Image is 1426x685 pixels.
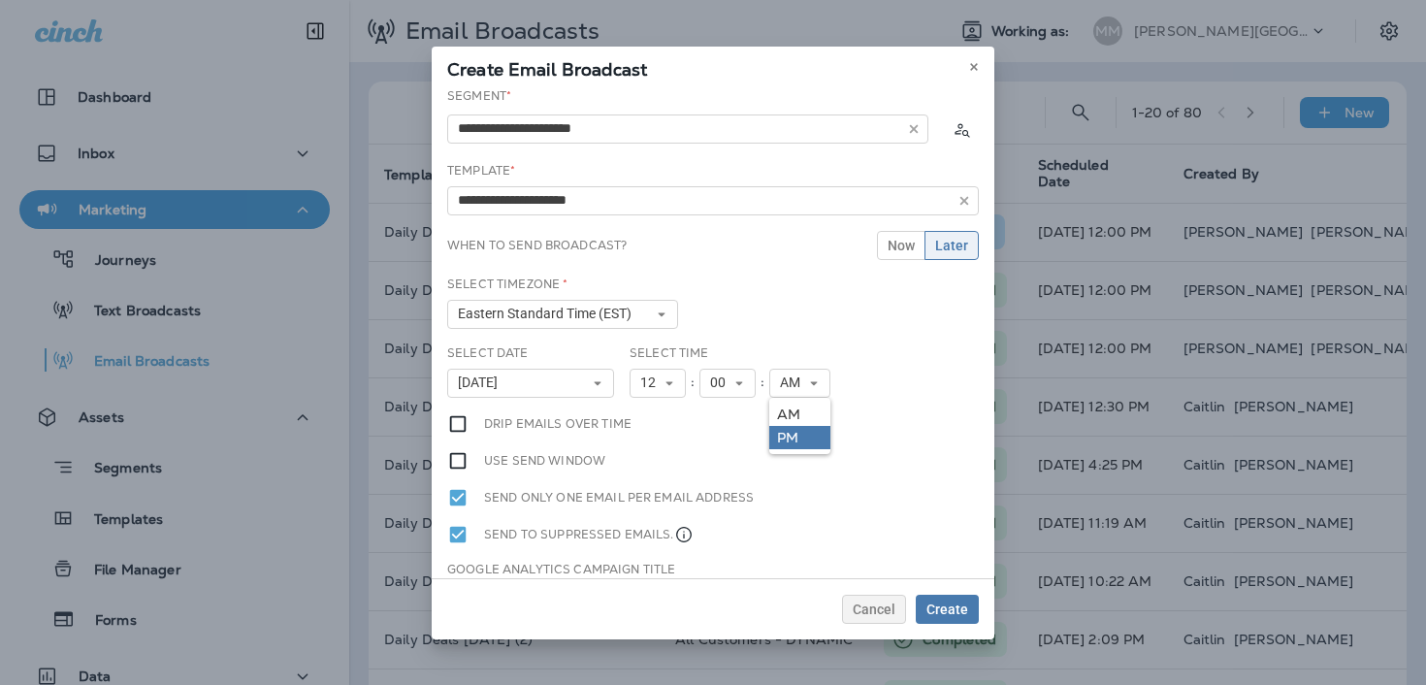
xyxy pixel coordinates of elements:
button: Later [924,231,979,260]
a: AM [769,403,830,426]
label: Segment [447,88,511,104]
label: Send only one email per email address [484,487,754,508]
label: Select Date [447,345,529,361]
span: AM [780,375,808,391]
button: Create [916,595,979,624]
span: Eastern Standard Time (EST) [458,306,639,322]
button: Eastern Standard Time (EST) [447,300,678,329]
span: Later [935,239,968,252]
label: Google Analytics Campaign Title [447,562,675,577]
span: Create [926,603,968,616]
button: 12 [630,369,686,398]
button: AM [769,369,830,398]
div: : [756,369,769,398]
div: : [686,369,699,398]
div: Create Email Broadcast [432,47,994,87]
label: Send to suppressed emails. [484,524,694,545]
a: PM [769,426,830,449]
label: Select Time [630,345,709,361]
span: [DATE] [458,375,505,391]
button: Now [877,231,925,260]
button: 00 [699,369,756,398]
button: [DATE] [447,369,614,398]
span: 00 [710,375,733,391]
label: When to send broadcast? [447,238,627,253]
button: Cancel [842,595,906,624]
label: Drip emails over time [484,413,632,435]
span: Cancel [853,603,895,616]
span: 12 [640,375,664,391]
label: Select Timezone [447,277,567,292]
label: Use send window [484,450,605,472]
button: Calculate the estimated number of emails to be sent based on selected segment. (This could take a... [944,112,979,147]
label: Template [447,163,515,179]
span: Now [888,239,915,252]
